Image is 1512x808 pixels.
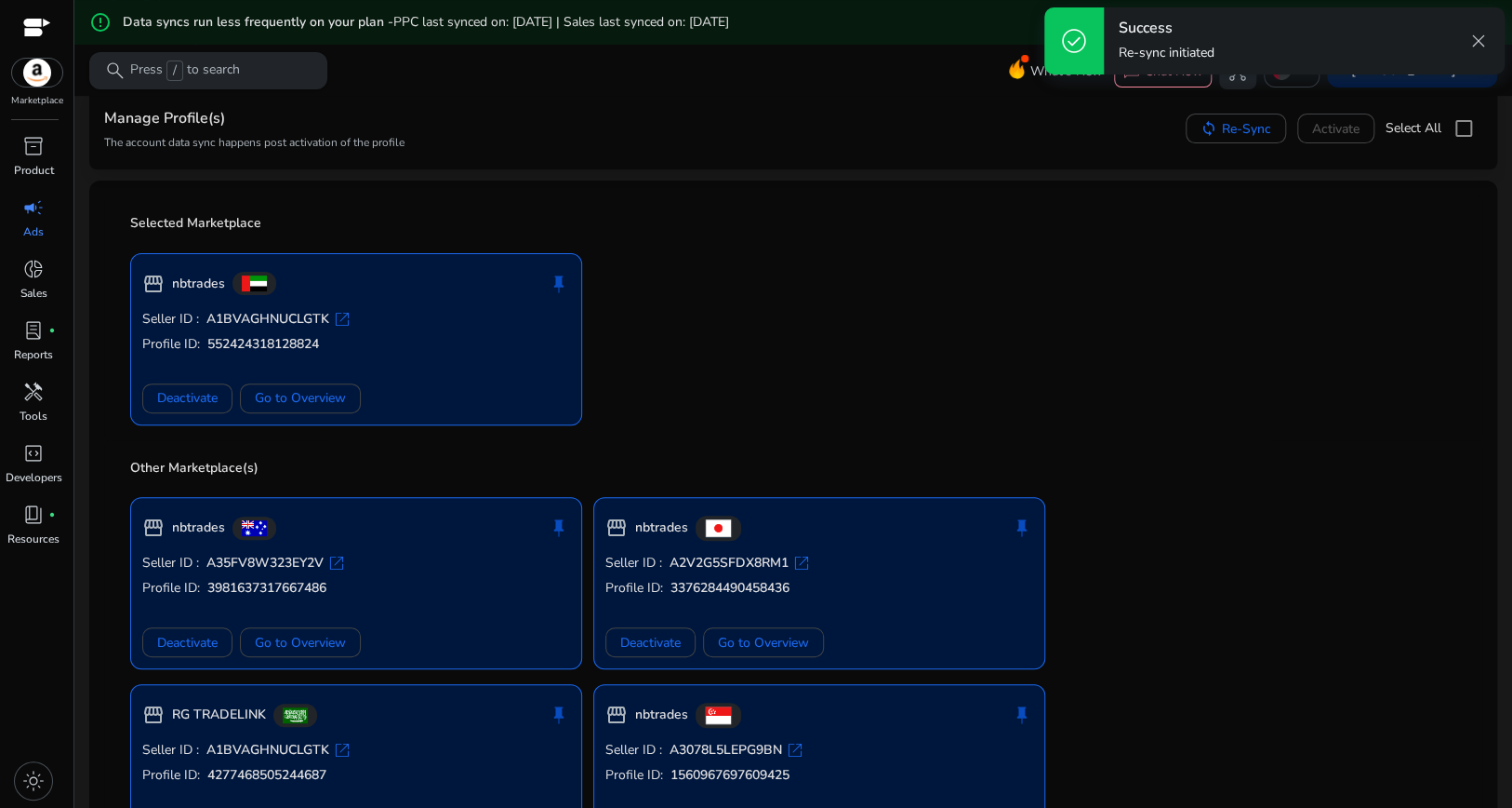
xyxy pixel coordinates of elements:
[333,310,351,329] span: open_in_new
[142,627,232,657] button: Deactivate
[142,310,199,329] span: Seller ID :
[635,706,688,724] b: nbtrades
[104,60,126,82] span: search
[48,511,56,518] span: fiber_manual_record
[104,135,405,150] p: The account data sync happens post activation of the profile
[157,388,218,408] span: Deactivate
[11,94,63,108] p: Marketplace
[142,579,200,598] span: Profile ID:
[206,554,324,572] b: A35FV8W323EY2V
[605,704,628,726] span: storefront
[172,706,266,724] b: RG TRADELINK
[635,518,688,537] b: nbtrades
[1119,20,1214,37] h4: Success
[1030,55,1103,88] span: What's New
[48,327,56,334] span: fiber_manual_record
[22,135,45,157] span: inventory_2
[605,517,628,539] span: storefront
[605,579,663,598] span: Profile ID:
[23,223,44,240] p: Ads
[123,15,729,31] h5: Data syncs run less frequently on your plan -
[1119,44,1214,62] p: Re-sync initiated
[792,554,811,572] span: open_in_new
[142,273,165,295] span: storefront
[255,633,346,653] span: Go to Overview
[22,381,45,403] span: handyman
[14,162,54,179] p: Product
[240,384,361,413] button: Go to Overview
[130,459,1467,478] p: Other Marketplace(s)
[1386,119,1441,138] span: Select All
[207,766,326,785] b: 4277468505244687
[22,258,45,280] span: donut_small
[12,59,62,87] img: amazon.svg
[14,346,53,363] p: Reports
[6,469,62,486] p: Developers
[207,579,326,598] b: 3981637317667486
[670,579,789,598] b: 3376284490458436
[130,61,240,81] p: Press to search
[1200,120,1217,137] mat-icon: sync
[605,627,696,657] button: Deactivate
[142,704,165,726] span: storefront
[20,408,47,424] p: Tools
[605,766,663,785] span: Profile ID:
[142,766,200,785] span: Profile ID:
[207,335,319,354] b: 552424318128824
[670,741,782,760] b: A3078L5LEPG9BN
[7,531,60,547] p: Resources
[1186,114,1286,143] button: Re-Sync
[255,388,346,408] span: Go to Overview
[142,384,232,413] button: Deactivate
[142,554,199,572] span: Seller ID :
[89,11,112,34] mat-icon: error_outline
[393,13,729,31] span: PPC last synced on: [DATE] | Sales last synced on: [DATE]
[206,741,329,760] b: A1BVAGHNUCLGTK
[1467,30,1490,52] span: close
[22,196,45,219] span: campaign
[20,285,47,302] p: Sales
[142,335,200,354] span: Profile ID:
[1059,26,1089,56] span: check_circle
[166,61,183,81] span: /
[142,517,165,539] span: storefront
[142,741,199,760] span: Seller ID :
[172,275,225,293] b: nbtrades
[333,741,351,760] span: open_in_new
[130,214,1467,233] p: Selected Marketplace
[172,518,225,537] b: nbtrades
[620,633,681,653] span: Deactivate
[605,554,662,572] span: Seller ID :
[22,442,45,465] span: code_blocks
[786,741,804,760] span: open_in_new
[1222,119,1271,139] span: Re-Sync
[22,770,45,792] span: light_mode
[327,554,346,572] span: open_in_new
[22,319,45,342] span: lab_profile
[703,627,824,657] button: Go to Overview
[22,504,45,526] span: book_4
[718,633,809,653] span: Go to Overview
[605,741,662,760] span: Seller ID :
[670,554,789,572] b: A2V2G5SFDX8RM1
[240,627,361,657] button: Go to Overview
[104,110,405,128] h4: Manage Profile(s)
[206,310,329,329] b: A1BVAGHNUCLGTK
[670,766,789,785] b: 1560967697609425
[157,633,218,653] span: Deactivate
